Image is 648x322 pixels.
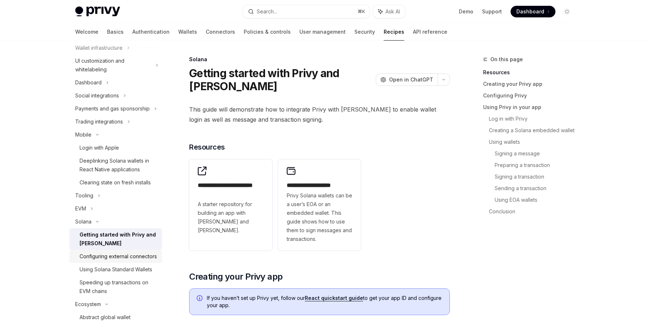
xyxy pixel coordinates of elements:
[189,56,450,63] div: Solana
[69,141,162,154] a: Login with Apple
[495,148,579,159] a: Signing a message
[75,130,91,139] div: Mobile
[80,178,151,187] div: Clearing state on fresh installs
[80,278,158,296] div: Speeding up transactions on EVM chains
[516,8,544,15] span: Dashboard
[299,23,346,41] a: User management
[75,300,101,309] div: Ecosystem
[483,78,579,90] a: Creating your Privy app
[243,5,370,18] button: Search...⌘K
[189,104,450,125] span: This guide will demonstrate how to integrate Privy with [PERSON_NAME] to enable wallet login as w...
[489,113,579,125] a: Log in with Privy
[80,313,131,322] div: Abstract global wallet
[80,265,152,274] div: Using Solana Standard Wallets
[75,7,120,17] img: light logo
[384,23,404,41] a: Recipes
[69,276,162,298] a: Speeding up transactions on EVM chains
[490,55,523,64] span: On this page
[483,90,579,101] a: Configuring Privy
[489,136,579,148] a: Using wallets
[75,104,150,113] div: Payments and gas sponsorship
[373,5,405,18] button: Ask AI
[376,74,438,86] button: Open in ChatGPT
[69,250,162,263] a: Configuring external connectors
[69,154,162,176] a: Deeplinking Solana wallets in React Native applications
[561,6,573,17] button: Toggle dark mode
[189,271,282,283] span: Creating your Privy app
[197,295,204,302] svg: Info
[80,156,158,174] div: Deeplinking Solana wallets in React Native applications
[483,67,579,78] a: Resources
[482,8,502,15] a: Support
[75,78,102,87] div: Dashboard
[80,143,119,152] div: Login with Apple
[511,6,555,17] a: Dashboard
[75,117,123,126] div: Trading integrations
[69,228,162,250] a: Getting started with Privy and [PERSON_NAME]
[69,263,162,276] a: Using Solana Standard Wallets
[278,159,361,251] a: **** **** **** *****Privy Solana wallets can be a user’s EOA or an embedded wallet. This guide sh...
[75,57,151,74] div: UI customization and whitelabeling
[305,295,363,301] a: React quickstart guide
[244,23,291,41] a: Policies & controls
[75,204,86,213] div: EVM
[198,200,264,235] span: A starter repository for building an app with [PERSON_NAME] and [PERSON_NAME].
[80,230,158,248] div: Getting started with Privy and [PERSON_NAME]
[495,171,579,183] a: Signing a transaction
[489,206,579,217] a: Conclusion
[107,23,124,41] a: Basics
[206,23,235,41] a: Connectors
[413,23,447,41] a: API reference
[489,125,579,136] a: Creating a Solana embedded wallet
[257,7,277,16] div: Search...
[459,8,473,15] a: Demo
[385,8,400,15] span: Ask AI
[354,23,375,41] a: Security
[75,23,98,41] a: Welcome
[207,294,442,309] span: If you haven’t set up Privy yet, follow our to get your app ID and configure your app.
[69,176,162,189] a: Clearing state on fresh installs
[495,194,579,206] a: Using EOA wallets
[132,23,170,41] a: Authentication
[483,101,579,113] a: Using Privy in your app
[287,191,353,243] span: Privy Solana wallets can be a user’s EOA or an embedded wallet. This guide shows how to use them ...
[75,191,93,200] div: Tooling
[80,252,157,261] div: Configuring external connectors
[495,159,579,171] a: Preparing a transaction
[358,9,365,14] span: ⌘ K
[189,67,373,93] h1: Getting started with Privy and [PERSON_NAME]
[495,183,579,194] a: Sending a transaction
[389,76,433,83] span: Open in ChatGPT
[178,23,197,41] a: Wallets
[75,217,91,226] div: Solana
[75,91,119,100] div: Social integrations
[189,142,225,152] span: Resources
